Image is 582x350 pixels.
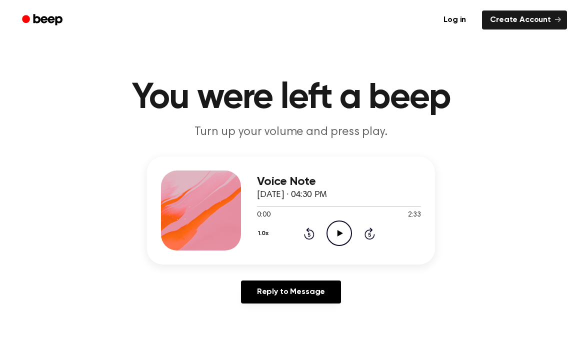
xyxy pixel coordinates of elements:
[257,175,421,188] h3: Voice Note
[241,280,341,303] a: Reply to Message
[257,190,327,199] span: [DATE] · 04:30 PM
[482,10,567,29] a: Create Account
[433,8,476,31] a: Log in
[15,10,71,30] a: Beep
[257,225,272,242] button: 1.0x
[257,210,270,220] span: 0:00
[99,124,483,140] p: Turn up your volume and press play.
[408,210,421,220] span: 2:33
[35,80,547,116] h1: You were left a beep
